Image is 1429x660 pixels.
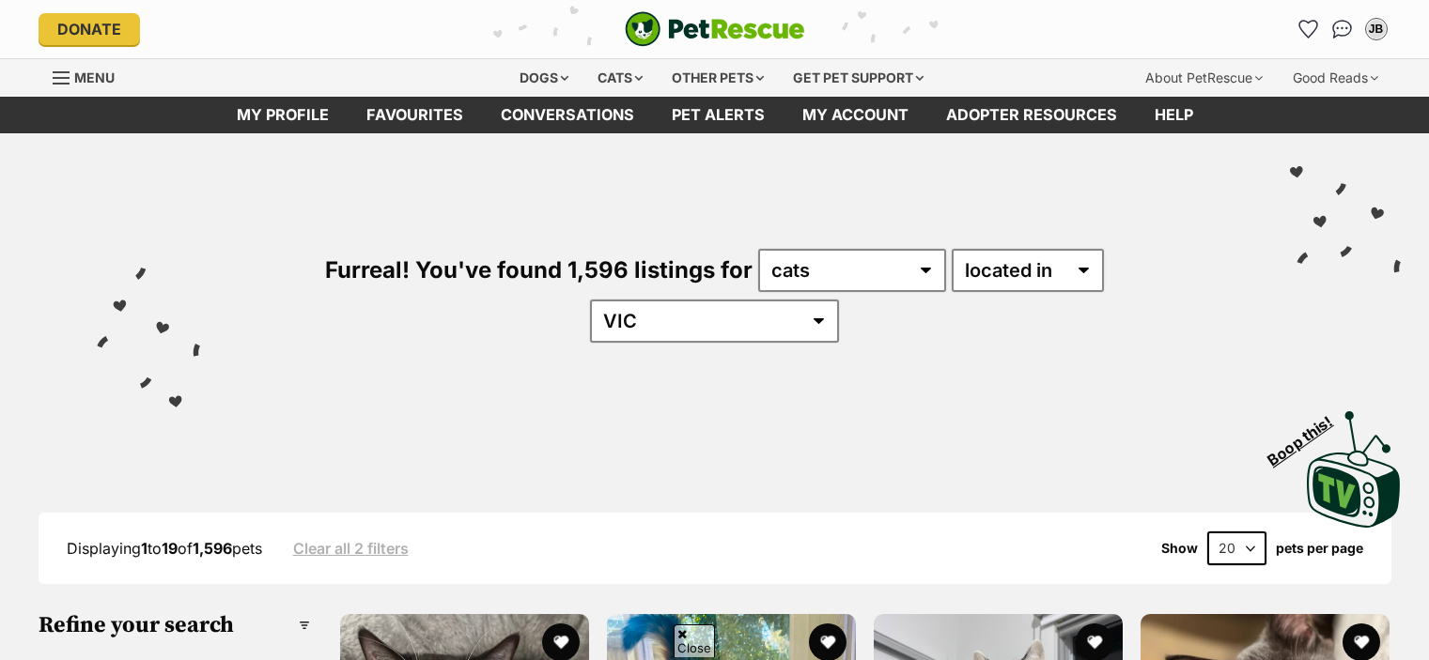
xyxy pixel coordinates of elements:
img: logo-cat-932fe2b9b8326f06289b0f2fb663e598f794de774fb13d1741a6617ecf9a85b4.svg [625,11,805,47]
a: Favourites [348,97,482,133]
h3: Refine your search [39,612,310,638]
strong: 19 [162,539,178,558]
a: Help [1136,97,1212,133]
a: My profile [218,97,348,133]
button: My account [1361,14,1391,44]
strong: 1,596 [193,539,232,558]
a: PetRescue [625,11,805,47]
ul: Account quick links [1294,14,1391,44]
span: Show [1161,541,1198,556]
div: Get pet support [780,59,937,97]
a: conversations [482,97,653,133]
img: chat-41dd97257d64d25036548639549fe6c8038ab92f7586957e7f3b1b290dea8141.svg [1332,20,1352,38]
a: My account [784,97,927,133]
span: Menu [74,69,115,85]
span: Furreal! You've found 1,596 listings for [325,256,753,284]
strong: 1 [141,539,148,558]
img: PetRescue TV logo [1307,411,1401,528]
a: Adopter resources [927,97,1136,133]
a: Donate [39,13,140,45]
div: Cats [584,59,656,97]
span: Boop this! [1265,401,1351,468]
div: Dogs [506,59,582,97]
div: JB [1367,20,1386,38]
span: Close [674,624,715,657]
a: Menu [53,59,128,93]
a: Favourites [1294,14,1324,44]
span: Displaying to of pets [67,539,262,558]
a: Conversations [1328,14,1358,44]
a: Boop this! [1307,394,1401,531]
div: Good Reads [1280,59,1391,97]
div: Other pets [659,59,777,97]
div: About PetRescue [1132,59,1276,97]
a: Pet alerts [653,97,784,133]
label: pets per page [1276,541,1363,556]
a: Clear all 2 filters [293,540,409,557]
